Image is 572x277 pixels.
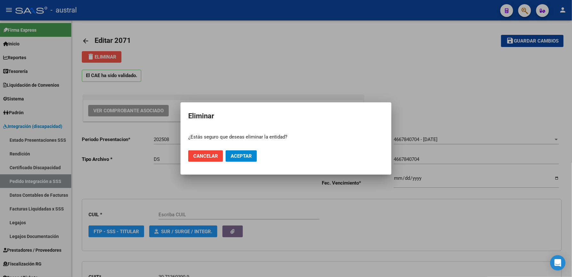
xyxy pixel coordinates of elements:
[188,150,223,162] button: Cancelar
[550,255,566,271] div: Open Intercom Messenger
[231,153,252,159] span: Aceptar
[188,133,384,141] p: ¿Estás seguro que deseas eliminar la entidad?
[193,153,218,159] span: Cancelar
[188,110,384,122] h2: Eliminar
[226,150,257,162] button: Aceptar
